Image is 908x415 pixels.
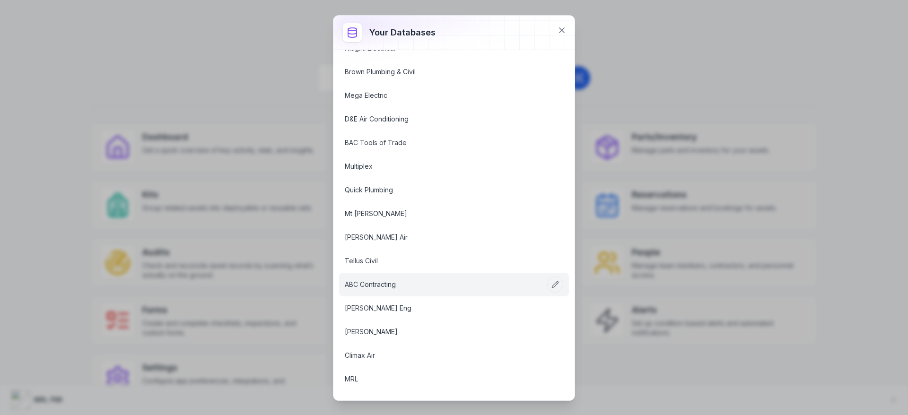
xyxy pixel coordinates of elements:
[345,351,541,360] a: Climax Air
[345,327,541,337] a: [PERSON_NAME]
[345,280,541,289] a: ABC Contracting
[345,91,541,100] a: Mega Electric
[345,256,541,266] a: Tellus Civil
[345,233,541,242] a: [PERSON_NAME] Air
[345,67,541,77] a: Brown Plumbing & Civil
[345,162,541,171] a: Multiplex
[345,43,541,53] a: Niugini Electrical
[345,303,541,313] a: [PERSON_NAME] Eng
[345,138,541,147] a: BAC Tools of Trade
[345,185,541,195] a: Quick Plumbing
[345,114,541,124] a: D&E Air Conditioning
[345,209,541,218] a: Mt [PERSON_NAME]
[345,374,541,384] a: MRL
[369,26,436,39] h3: Your databases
